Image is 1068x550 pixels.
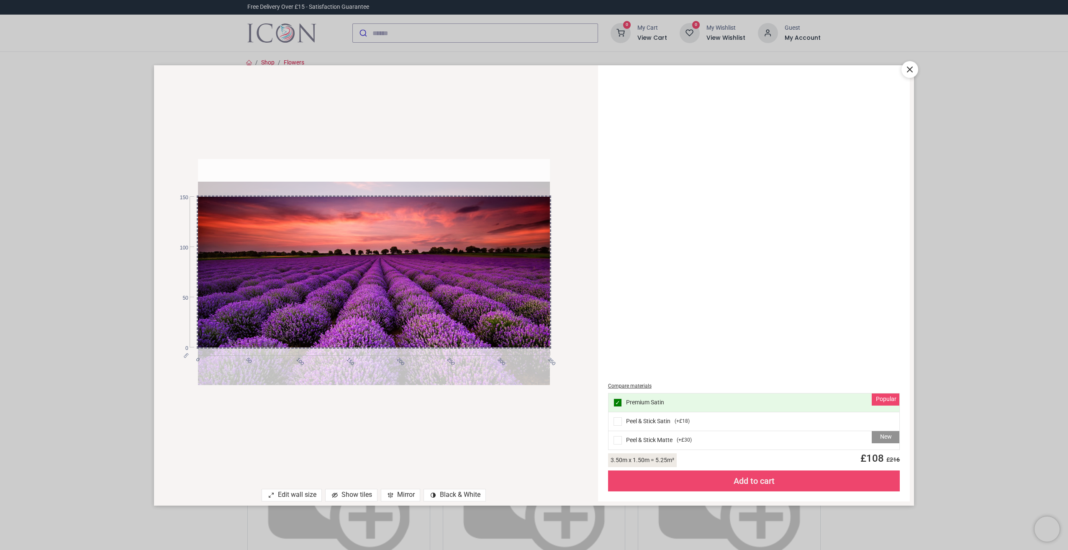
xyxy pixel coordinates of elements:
[608,412,900,431] div: Peel & Stick Satin
[182,352,189,359] span: cm
[345,356,350,362] span: 150
[608,393,900,412] div: Premium Satin
[262,489,322,501] div: Edit wall size
[172,345,188,352] span: 0
[194,356,200,362] span: 0
[675,418,690,425] span: ( +£18 )
[172,194,188,201] span: 150
[244,356,250,362] span: 50
[446,356,451,362] span: 250
[424,489,486,501] div: Black & White
[608,383,900,390] div: Compare materials
[325,489,377,501] div: Show tiles
[496,356,501,362] span: 300
[608,431,900,450] div: Peel & Stick Matte
[1035,517,1060,542] iframe: Brevo live chat
[855,452,900,464] span: £ 108
[677,437,692,444] span: ( +£30 )
[381,489,420,501] div: Mirror
[546,356,552,362] span: 350
[884,456,900,463] span: £ 216
[172,244,188,252] span: 100
[295,356,300,362] span: 100
[615,400,620,406] span: ✓
[172,295,188,302] span: 50
[872,393,899,406] div: Popular
[608,470,900,491] div: Add to cart
[395,356,400,362] span: 200
[608,453,677,467] div: 3.50 m x 1.50 m = 5.25 m²
[872,431,899,444] div: New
